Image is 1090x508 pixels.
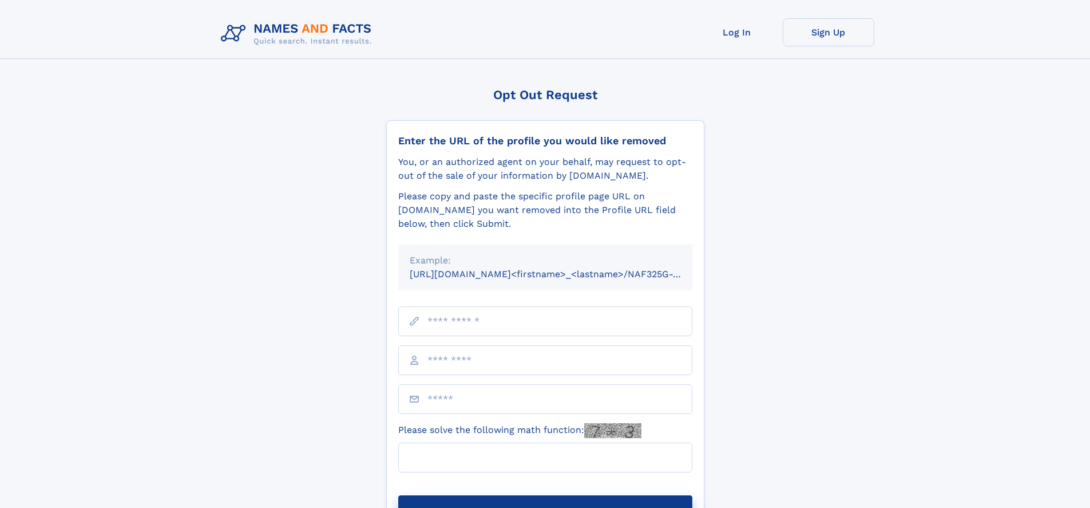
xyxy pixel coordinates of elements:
[410,269,714,279] small: [URL][DOMAIN_NAME]<firstname>_<lastname>/NAF325G-xxxxxxxx
[398,190,692,231] div: Please copy and paste the specific profile page URL on [DOMAIN_NAME] you want removed into the Pr...
[410,254,681,267] div: Example:
[398,155,692,183] div: You, or an authorized agent on your behalf, may request to opt-out of the sale of your informatio...
[691,18,783,46] a: Log In
[398,135,692,147] div: Enter the URL of the profile you would like removed
[783,18,874,46] a: Sign Up
[386,88,704,102] div: Opt Out Request
[216,18,381,49] img: Logo Names and Facts
[398,423,641,438] label: Please solve the following math function:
